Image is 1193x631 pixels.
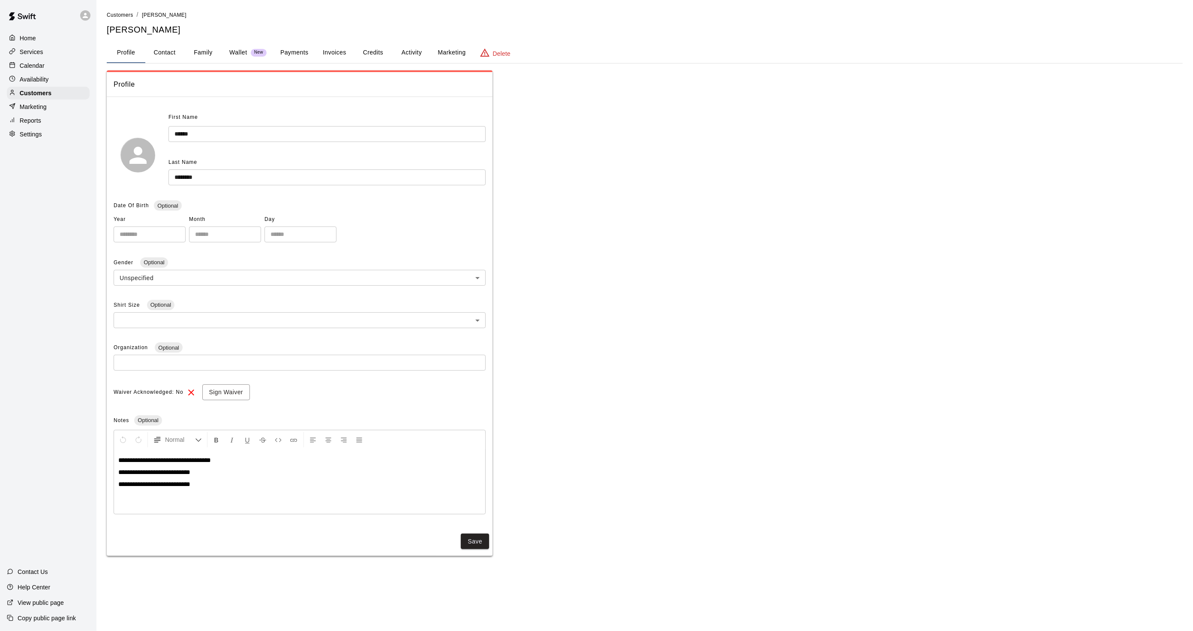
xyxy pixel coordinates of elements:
[229,48,247,57] p: Wallet
[7,87,90,100] a: Customers
[7,100,90,113] a: Marketing
[352,432,367,447] button: Justify Align
[189,213,261,226] span: Month
[147,302,174,308] span: Optional
[142,12,186,18] span: [PERSON_NAME]
[20,48,43,56] p: Services
[271,432,285,447] button: Insert Code
[107,12,133,18] span: Customers
[184,42,222,63] button: Family
[202,384,250,400] button: Sign Waiver
[131,432,146,447] button: Redo
[251,50,267,55] span: New
[7,59,90,72] a: Calendar
[20,75,49,84] p: Availability
[116,432,130,447] button: Undo
[114,213,186,226] span: Year
[240,432,255,447] button: Format Underline
[7,45,90,58] a: Services
[225,432,239,447] button: Format Italics
[140,259,168,266] span: Optional
[114,202,149,208] span: Date Of Birth
[18,583,50,592] p: Help Center
[114,260,135,266] span: Gender
[107,42,1183,63] div: basic tabs example
[7,73,90,86] a: Availability
[114,386,183,399] span: Waiver Acknowledged: No
[315,42,354,63] button: Invoices
[168,111,198,124] span: First Name
[20,116,41,125] p: Reports
[321,432,336,447] button: Center Align
[18,568,48,576] p: Contact Us
[114,270,486,286] div: Unspecified
[107,42,145,63] button: Profile
[7,32,90,45] a: Home
[114,79,486,90] span: Profile
[107,10,1183,20] nav: breadcrumb
[7,114,90,127] a: Reports
[255,432,270,447] button: Format Strikethrough
[20,61,45,70] p: Calendar
[392,42,431,63] button: Activity
[286,432,301,447] button: Insert Link
[107,24,1183,36] h5: [PERSON_NAME]
[20,130,42,139] p: Settings
[273,42,315,63] button: Payments
[18,614,76,622] p: Copy public page link
[209,432,224,447] button: Format Bold
[155,344,182,351] span: Optional
[107,11,133,18] a: Customers
[7,128,90,141] a: Settings
[168,159,197,165] span: Last Name
[493,49,511,58] p: Delete
[20,103,47,111] p: Marketing
[20,34,36,42] p: Home
[145,42,184,63] button: Contact
[114,302,142,308] span: Shirt Size
[18,598,64,607] p: View public page
[137,10,138,19] li: /
[114,417,129,423] span: Notes
[114,344,150,350] span: Organization
[337,432,351,447] button: Right Align
[431,42,472,63] button: Marketing
[150,432,205,447] button: Formatting Options
[264,213,337,226] span: Day
[20,89,51,97] p: Customers
[165,435,195,444] span: Normal
[154,202,181,209] span: Optional
[306,432,320,447] button: Left Align
[461,534,489,549] button: Save
[134,417,162,423] span: Optional
[354,42,392,63] button: Credits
